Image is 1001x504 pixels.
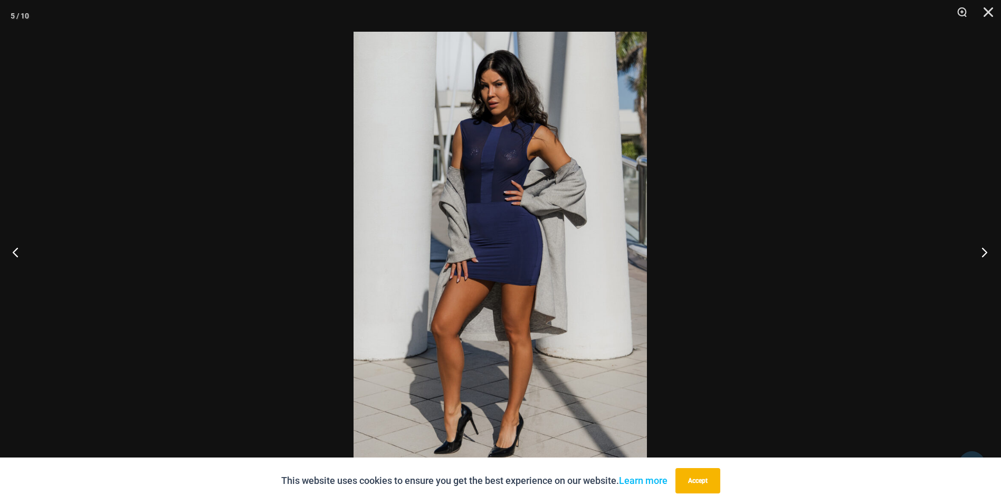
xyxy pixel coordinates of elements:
[11,8,29,24] div: 5 / 10
[675,468,720,493] button: Accept
[961,226,1001,278] button: Next
[619,475,668,486] a: Learn more
[281,473,668,489] p: This website uses cookies to ensure you get the best experience on our website.
[354,32,647,472] img: Desire Me Navy 5192 Dress 01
